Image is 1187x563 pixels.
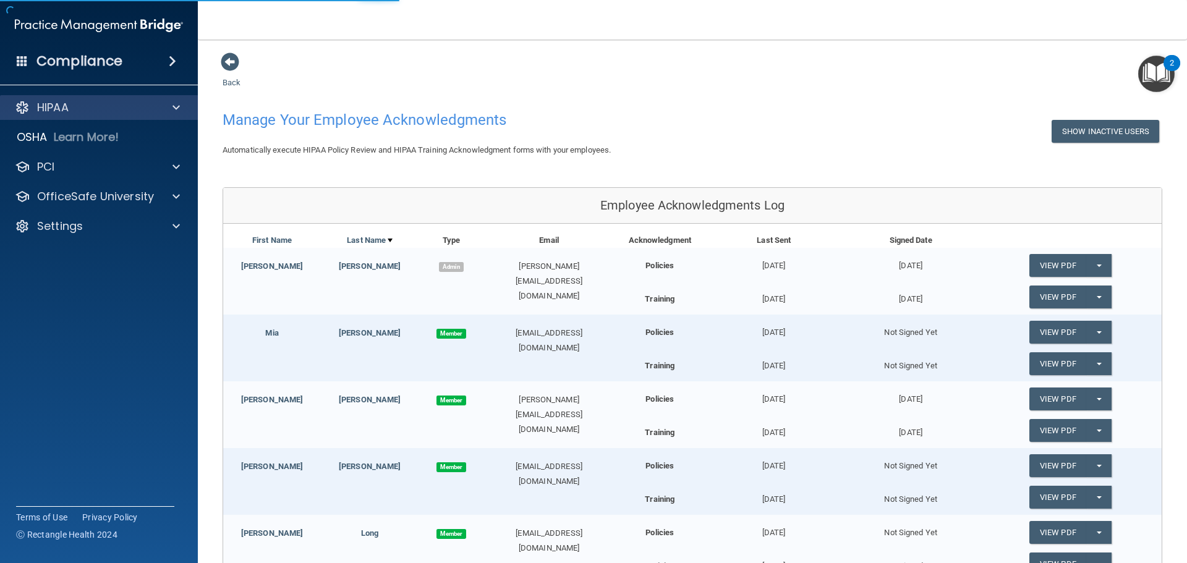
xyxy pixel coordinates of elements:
[1052,120,1159,143] button: Show Inactive Users
[436,462,466,472] span: Member
[1138,56,1175,92] button: Open Resource Center, 2 new notifications
[842,515,979,540] div: Not Signed Yet
[705,448,842,473] div: [DATE]
[645,294,674,303] b: Training
[645,461,674,470] b: Policies
[1029,286,1086,308] a: View PDF
[37,100,69,115] p: HIPAA
[705,486,842,507] div: [DATE]
[645,494,674,504] b: Training
[419,233,483,248] div: Type
[705,286,842,307] div: [DATE]
[842,419,979,440] div: [DATE]
[361,528,378,538] a: Long
[265,328,278,337] a: Mia
[842,286,979,307] div: [DATE]
[223,188,1162,224] div: Employee Acknowledgments Log
[842,448,979,473] div: Not Signed Yet
[1029,419,1086,442] a: View PDF
[1029,521,1086,544] a: View PDF
[842,486,979,507] div: Not Signed Yet
[1029,254,1086,277] a: View PDF
[484,526,615,556] div: [EMAIL_ADDRESS][DOMAIN_NAME]
[223,145,611,155] span: Automatically execute HIPAA Policy Review and HIPAA Training Acknowledgment forms with your emplo...
[645,261,674,270] b: Policies
[705,233,842,248] div: Last Sent
[241,261,303,271] a: [PERSON_NAME]
[15,100,180,115] a: HIPAA
[705,352,842,373] div: [DATE]
[705,419,842,440] div: [DATE]
[15,13,183,38] img: PMB logo
[484,233,615,248] div: Email
[82,511,138,523] a: Privacy Policy
[705,315,842,340] div: [DATE]
[1029,387,1086,410] a: View PDF
[484,259,615,303] div: [PERSON_NAME][EMAIL_ADDRESS][DOMAIN_NAME]
[347,233,393,248] a: Last Name
[252,233,292,248] a: First Name
[842,233,979,248] div: Signed Date
[223,63,240,87] a: Back
[37,159,54,174] p: PCI
[17,130,48,145] p: OSHA
[339,462,401,471] a: [PERSON_NAME]
[241,462,303,471] a: [PERSON_NAME]
[645,528,674,537] b: Policies
[16,511,67,523] a: Terms of Use
[241,528,303,538] a: [PERSON_NAME]
[645,428,674,437] b: Training
[37,189,154,204] p: OfficeSafe University
[1029,454,1086,477] a: View PDF
[241,395,303,404] a: [PERSON_NAME]
[705,248,842,273] div: [DATE]
[842,381,979,407] div: [DATE]
[484,459,615,489] div: [EMAIL_ADDRESS][DOMAIN_NAME]
[339,261,401,271] a: [PERSON_NAME]
[15,189,180,204] a: OfficeSafe University
[37,219,83,234] p: Settings
[36,53,122,70] h4: Compliance
[436,529,466,539] span: Member
[15,219,180,234] a: Settings
[339,328,401,337] a: [PERSON_NAME]
[484,392,615,437] div: [PERSON_NAME][EMAIL_ADDRESS][DOMAIN_NAME]
[15,159,180,174] a: PCI
[16,528,117,541] span: Ⓒ Rectangle Health 2024
[54,130,119,145] p: Learn More!
[484,326,615,355] div: [EMAIL_ADDRESS][DOMAIN_NAME]
[705,515,842,540] div: [DATE]
[436,396,466,405] span: Member
[1029,486,1086,509] a: View PDF
[436,329,466,339] span: Member
[223,112,763,128] h4: Manage Your Employee Acknowledgments
[842,352,979,373] div: Not Signed Yet
[645,394,674,404] b: Policies
[615,233,706,248] div: Acknowledgment
[645,328,674,337] b: Policies
[1029,321,1086,344] a: View PDF
[842,315,979,340] div: Not Signed Yet
[1170,63,1174,79] div: 2
[842,248,979,273] div: [DATE]
[705,381,842,407] div: [DATE]
[645,361,674,370] b: Training
[339,395,401,404] a: [PERSON_NAME]
[439,262,464,272] span: Admin
[1029,352,1086,375] a: View PDF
